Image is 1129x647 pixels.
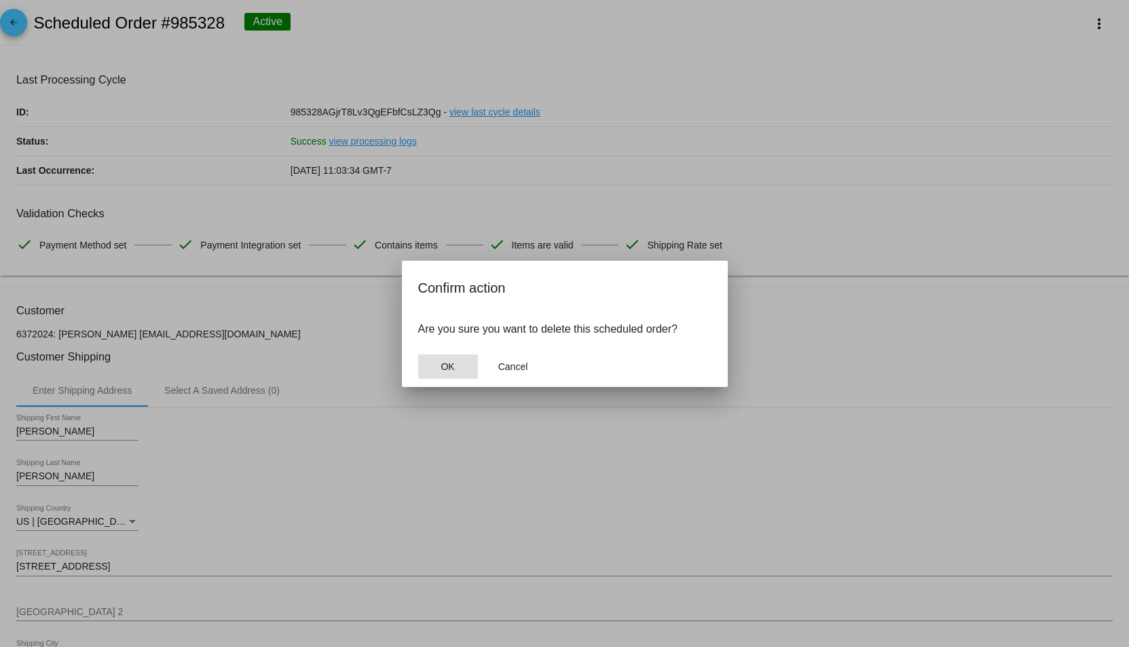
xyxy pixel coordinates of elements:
[418,277,711,299] h2: Confirm action
[498,361,528,372] span: Cancel
[441,361,454,372] span: OK
[483,354,543,379] button: Close dialog
[418,354,478,379] button: Close dialog
[418,323,711,335] p: Are you sure you want to delete this scheduled order?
